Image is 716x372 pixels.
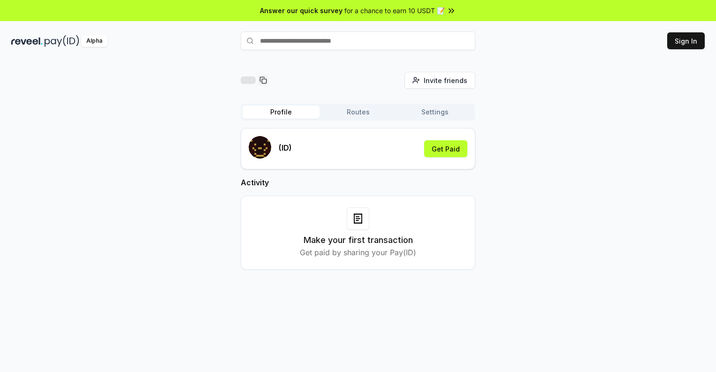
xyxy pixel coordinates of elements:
div: Alpha [81,35,107,47]
button: Settings [396,106,473,119]
p: (ID) [279,142,292,153]
h2: Activity [241,177,475,188]
img: pay_id [45,35,79,47]
p: Get paid by sharing your Pay(ID) [300,247,416,258]
button: Invite friends [404,72,475,89]
img: reveel_dark [11,35,43,47]
span: Invite friends [424,76,467,85]
h3: Make your first transaction [304,234,413,247]
button: Sign In [667,32,705,49]
span: Answer our quick survey [260,6,343,15]
button: Get Paid [424,140,467,157]
span: for a chance to earn 10 USDT 📝 [344,6,445,15]
button: Routes [320,106,396,119]
button: Profile [243,106,320,119]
